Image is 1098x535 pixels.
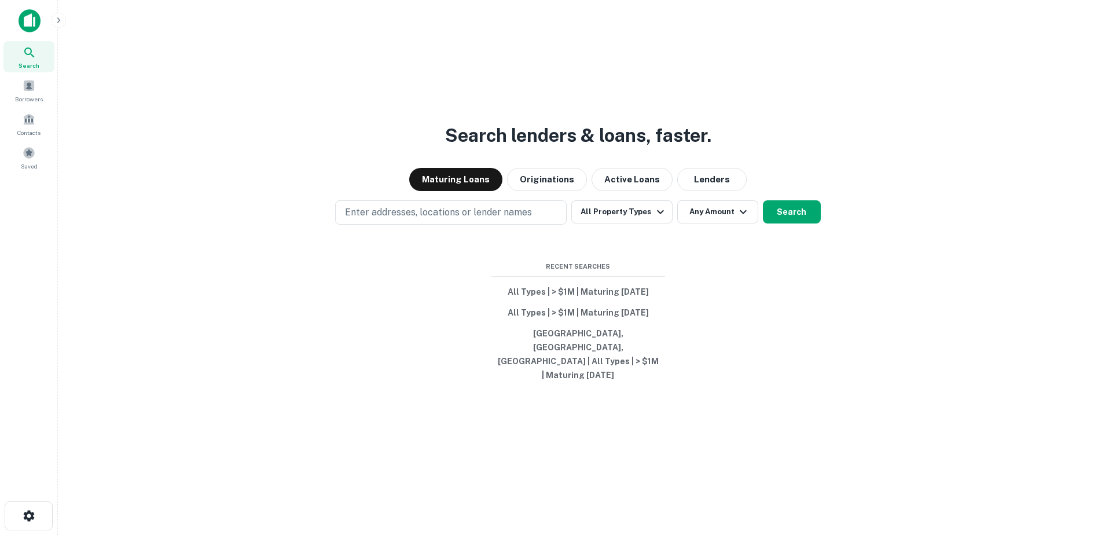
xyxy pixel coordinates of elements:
span: Contacts [17,128,41,137]
button: Search [763,200,821,223]
button: Originations [507,168,587,191]
iframe: Chat Widget [1040,442,1098,498]
a: Borrowers [3,75,54,106]
button: Enter addresses, locations or lender names [335,200,567,225]
button: Lenders [677,168,747,191]
a: Saved [3,142,54,173]
button: [GEOGRAPHIC_DATA], [GEOGRAPHIC_DATA], [GEOGRAPHIC_DATA] | All Types | > $1M | Maturing [DATE] [491,323,665,386]
img: capitalize-icon.png [19,9,41,32]
button: Maturing Loans [409,168,502,191]
button: All Types | > $1M | Maturing [DATE] [491,302,665,323]
span: Borrowers [15,94,43,104]
span: Search [19,61,39,70]
button: All Property Types [571,200,672,223]
span: Saved [21,162,38,171]
a: Contacts [3,108,54,140]
button: Active Loans [592,168,673,191]
h3: Search lenders & loans, faster. [445,122,711,149]
p: Enter addresses, locations or lender names [345,206,532,219]
button: Any Amount [677,200,758,223]
a: Search [3,41,54,72]
button: All Types | > $1M | Maturing [DATE] [491,281,665,302]
span: Recent Searches [491,262,665,272]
